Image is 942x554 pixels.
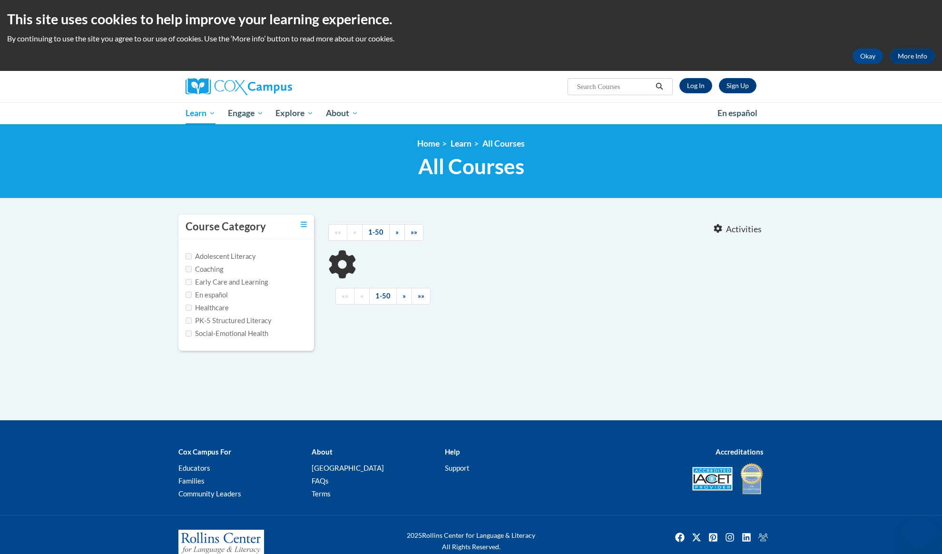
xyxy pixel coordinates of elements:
[652,81,667,92] button: Search
[334,228,341,236] span: ««
[269,102,320,124] a: Explore
[395,228,399,236] span: »
[689,530,704,545] a: Twitter
[369,288,397,305] a: 1-50
[716,447,764,456] b: Accreditations
[186,251,256,262] label: Adolescent Literacy
[756,530,771,545] a: Facebook Group
[186,264,223,275] label: Coaching
[186,277,268,287] label: Early Care and Learning
[672,530,687,545] a: Facebook
[445,464,470,472] a: Support
[301,219,307,230] a: Toggle collapse
[739,530,754,545] img: LinkedIn icon
[342,292,348,300] span: ««
[692,467,733,491] img: Accredited IACET® Provider
[360,292,363,300] span: «
[186,108,216,119] span: Learn
[482,138,525,148] a: All Courses
[389,224,405,241] a: Next
[726,224,762,235] span: Activities
[711,103,764,123] a: En español
[402,292,406,300] span: »
[362,224,390,241] a: 1-50
[222,102,270,124] a: Engage
[186,219,266,234] h3: Course Category
[739,530,754,545] a: Linkedin
[312,447,333,456] b: About
[186,279,192,285] input: Checkbox for Options
[445,447,460,456] b: Help
[7,10,935,29] h2: This site uses cookies to help improve your learning experience.
[722,530,737,545] a: Instagram
[178,489,241,498] a: Community Leaders
[178,464,210,472] a: Educators
[451,138,471,148] a: Learn
[186,78,366,95] a: Cox Campus
[186,78,292,95] img: Cox Campus
[418,154,524,179] span: All Courses
[186,316,272,326] label: PK-5 Structured Literacy
[689,530,704,545] img: Twitter icon
[179,102,222,124] a: Learn
[312,489,331,498] a: Terms
[228,108,264,119] span: Engage
[7,33,935,44] p: By continuing to use the site you agree to our use of cookies. Use the ‘More info’ button to read...
[328,224,347,241] a: Begining
[326,108,358,119] span: About
[890,49,935,64] a: More Info
[186,292,192,298] input: Checkbox for Options
[353,228,356,236] span: «
[186,317,192,324] input: Checkbox for Options
[740,462,764,495] img: IDA® Accredited
[756,530,771,545] img: Facebook group icon
[186,266,192,272] input: Checkbox for Options
[320,102,364,124] a: About
[904,516,934,546] iframe: Button to launch messaging window
[186,290,228,300] label: En español
[407,531,422,539] span: 2025
[335,288,354,305] a: Begining
[354,288,370,305] a: Previous
[706,530,721,545] a: Pinterest
[576,81,652,92] input: Search Courses
[717,108,757,118] span: En español
[347,224,363,241] a: Previous
[706,530,721,545] img: Pinterest icon
[171,102,771,124] div: Main menu
[186,328,268,339] label: Social-Emotional Health
[411,228,417,236] span: »»
[404,224,423,241] a: End
[719,78,756,93] a: Register
[418,292,424,300] span: »»
[679,78,712,93] a: Log In
[178,476,205,485] a: Families
[396,288,412,305] a: Next
[186,253,192,259] input: Checkbox for Options
[178,447,231,456] b: Cox Campus For
[722,530,737,545] img: Instagram icon
[275,108,314,119] span: Explore
[672,530,687,545] img: Facebook icon
[312,476,329,485] a: FAQs
[371,530,571,553] div: Rollins Center for Language & Literacy All Rights Reserved.
[412,288,431,305] a: End
[186,330,192,336] input: Checkbox for Options
[186,305,192,311] input: Checkbox for Options
[417,138,440,148] a: Home
[312,464,384,472] a: [GEOGRAPHIC_DATA]
[853,49,883,64] button: Okay
[186,303,229,313] label: Healthcare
